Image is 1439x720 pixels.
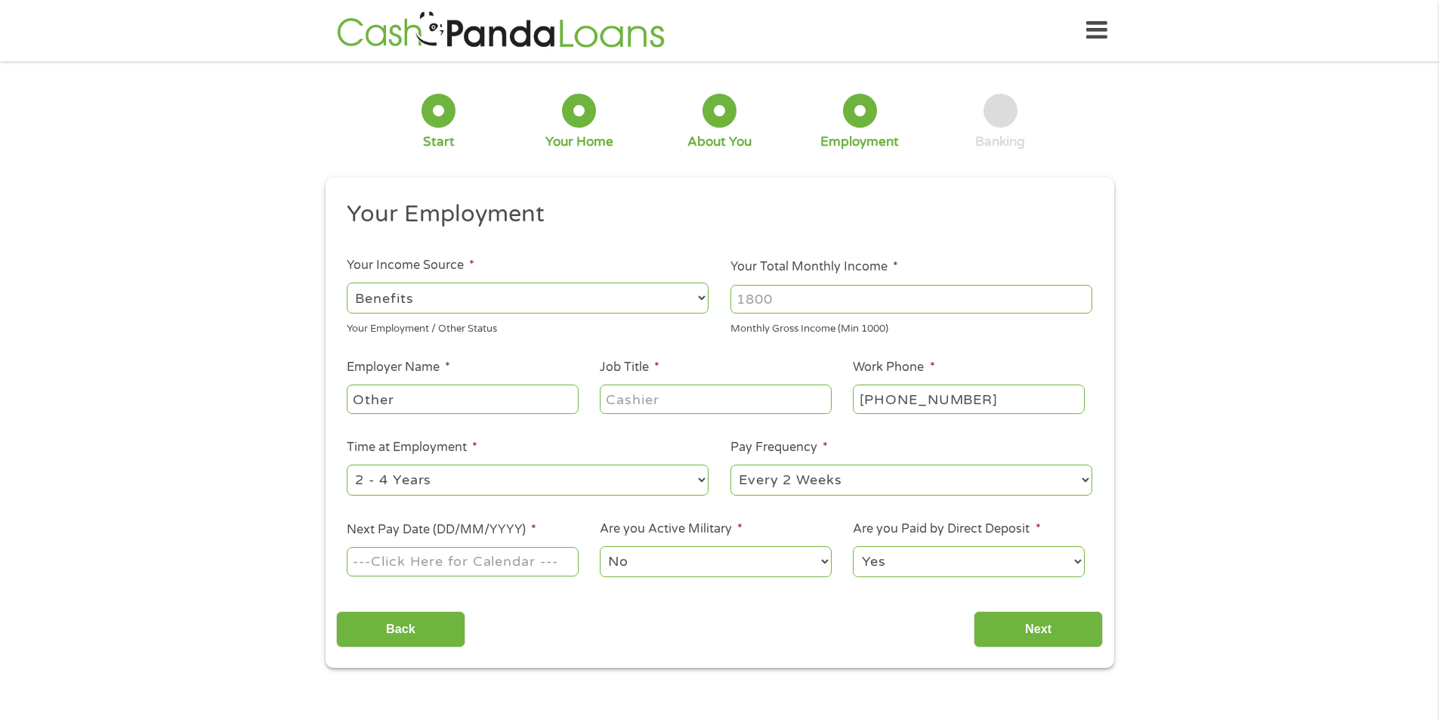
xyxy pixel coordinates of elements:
[820,134,899,150] div: Employment
[975,134,1025,150] div: Banking
[347,258,474,273] label: Your Income Source
[730,285,1092,314] input: 1800
[730,317,1092,337] div: Monthly Gross Income (Min 1000)
[347,440,477,456] label: Time at Employment
[347,385,578,413] input: Walmart
[332,9,669,52] img: GetLoanNow Logo
[347,199,1081,230] h2: Your Employment
[423,134,455,150] div: Start
[730,440,828,456] label: Pay Frequency
[853,360,934,375] label: Work Phone
[347,360,450,375] label: Employer Name
[336,611,465,648] input: Back
[347,547,578,576] input: ---Click Here for Calendar ---
[687,134,752,150] div: About You
[730,259,898,275] label: Your Total Monthly Income
[974,611,1103,648] input: Next
[600,385,831,413] input: Cashier
[545,134,613,150] div: Your Home
[853,521,1040,537] label: Are you Paid by Direct Deposit
[600,521,743,537] label: Are you Active Military
[853,385,1084,413] input: (231) 754-4010
[347,317,709,337] div: Your Employment / Other Status
[600,360,659,375] label: Job Title
[347,522,536,538] label: Next Pay Date (DD/MM/YYYY)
